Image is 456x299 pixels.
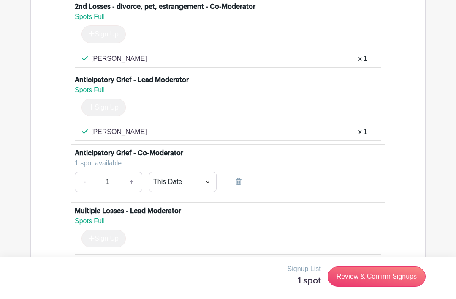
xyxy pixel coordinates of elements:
div: 1 spot available [75,158,375,168]
span: Spots Full [75,217,105,225]
span: Spots Full [75,86,105,93]
div: Anticipatory Grief - Lead Moderator [75,75,189,85]
p: Signup List [288,264,321,274]
div: 2nd Losses - divorce, pet, estrangement - Co-Moderator [75,2,255,12]
div: x 1 [358,54,367,64]
div: Multiple Losses - Lead Moderator [75,206,181,216]
a: Review & Confirm Signups [328,266,426,287]
p: [PERSON_NAME] [91,54,147,64]
h5: 1 spot [288,276,321,286]
p: [PERSON_NAME] [91,127,147,137]
a: - [75,172,94,192]
div: x 1 [358,127,367,137]
div: Anticipatory Grief - Co-Moderator [75,148,183,158]
span: Spots Full [75,13,105,20]
a: + [121,172,142,192]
